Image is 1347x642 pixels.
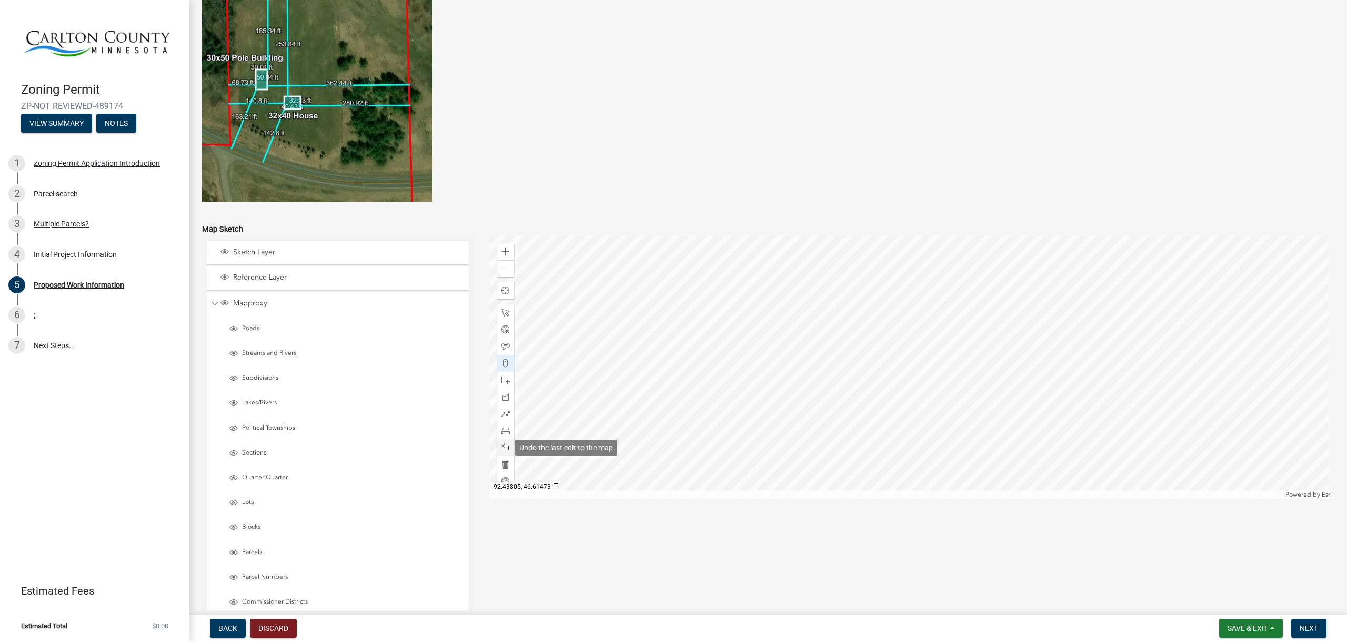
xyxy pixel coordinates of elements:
span: Streams and Rivers [239,349,464,358]
div: Parcels [228,548,464,559]
span: Political Townships [239,424,464,432]
a: Esri [1322,491,1332,498]
li: Reference Layer [207,266,469,290]
div: 5 [8,276,25,293]
div: 6 [8,307,25,323]
span: ZP-NOT REVIEWED-489174 [21,101,168,111]
span: Save & Exit [1228,624,1268,633]
button: Save & Exit [1219,619,1283,638]
button: Discard [250,619,297,638]
div: Subdivisions [228,374,464,384]
span: Roads [239,324,464,333]
li: Blocks [216,517,468,540]
div: Parcel search [34,190,78,197]
li: Roads [216,318,468,341]
li: Quarter Quarter [216,467,468,490]
li: Sketch Layer [207,241,469,265]
div: Reference Layer [219,273,465,283]
div: Roads [228,324,464,335]
span: $0.00 [152,623,168,629]
li: Streams and Rivers [216,343,468,366]
li: Lots [216,492,468,515]
div: Sections [228,449,464,459]
h4: Zoning Permit [21,82,181,97]
li: Parcels [216,542,468,565]
a: Estimated Fees [8,580,173,601]
button: Notes [96,114,136,133]
span: Blocks [239,523,464,531]
li: Sections [216,442,468,466]
div: Commissioner Districts [228,598,464,608]
div: 3 [8,215,25,232]
div: 4 [8,246,25,263]
div: Powered by [1283,490,1334,499]
div: Zoning Permit Application Introduction [34,160,160,167]
span: Sketch Layer [230,248,465,257]
div: Undo the last edit to the map [515,440,617,456]
span: Back [218,624,237,633]
li: Commissioner Districts [216,591,468,615]
li: Subdivisions [216,368,468,391]
button: View Summary [21,114,92,133]
button: Next [1291,619,1326,638]
div: Blocks [228,523,464,534]
span: Mapproxy [230,299,465,308]
label: Map Sketch [202,226,243,233]
span: Next [1300,624,1318,633]
li: Lakes/Rivers [216,392,468,416]
div: 2 [8,185,25,202]
div: Zoom in [497,243,514,260]
wm-modal-confirm: Summary [21,120,92,129]
div: 1 [8,155,25,172]
span: Subdivisions [239,374,464,382]
div: Political Townships [228,424,464,434]
span: Quarter Quarter [239,473,464,482]
div: Mapproxy [219,299,465,309]
span: Sections [239,449,464,457]
span: Reference Layer [230,273,465,282]
span: Parcel Numbers [239,573,464,581]
div: Sketch Layer [219,248,465,258]
img: Carlton County, Minnesota [21,11,173,71]
div: Multiple Parcels? [34,220,89,228]
div: 7 [8,337,25,354]
div: Lakes/Rivers [228,399,464,409]
span: Lakes/Rivers [239,399,464,407]
div: Lots [228,498,464,509]
li: Parcel Numbers [216,567,468,590]
div: Parcel Numbers [228,573,464,584]
div: Quarter Quarter [228,473,464,484]
div: Streams and Rivers [228,349,464,360]
div: Initial Project Information [34,251,117,258]
span: Parcels [239,548,464,557]
div: : [34,311,35,319]
div: Find my location [497,282,514,299]
span: Lots [239,498,464,507]
span: Commissioner Districts [239,598,464,606]
span: Estimated Total [21,623,67,629]
div: Proposed Work Information [34,281,124,289]
li: Political Townships [216,418,468,441]
div: Zoom out [497,260,514,277]
button: Back [210,619,246,638]
wm-modal-confirm: Notes [96,120,136,129]
span: Collapse [211,299,219,309]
